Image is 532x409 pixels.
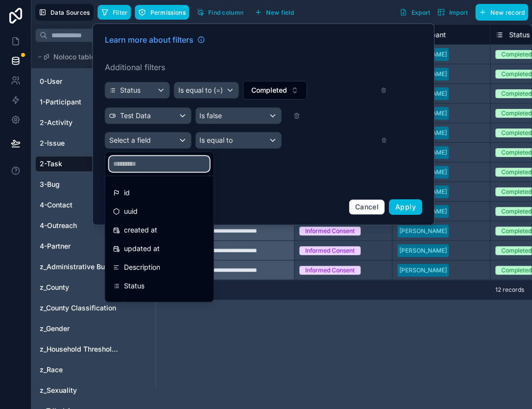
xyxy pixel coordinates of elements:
a: 1-Participant [40,97,119,107]
span: New record [490,9,525,16]
span: Data Sources [50,9,90,16]
span: 2-Issue [40,138,65,148]
div: Completed [501,227,532,235]
div: [PERSON_NAME] [399,227,447,235]
div: Completed [501,109,532,118]
div: Completed [501,128,532,137]
span: New field [266,9,294,16]
span: z_County Classification [40,303,116,313]
a: 3-Bug [40,179,119,189]
a: z_Administrative Burden [40,262,119,272]
div: z_County Classification [35,300,153,316]
button: Import [434,4,471,21]
div: z_Household Thresholds [35,341,153,357]
button: Permissions [135,5,189,20]
button: Data Sources [35,4,94,21]
div: 3-Bug [35,177,153,192]
span: 1-Participant [40,97,81,107]
div: Completed [501,148,532,157]
span: z_Gender [40,324,70,333]
div: Informed Consent [305,227,355,235]
div: z_Gender [35,321,153,336]
span: 4-Contact [40,200,73,210]
span: 3-Bug [40,179,60,189]
span: 12 records [495,286,524,294]
div: Completed [501,207,532,216]
span: Description [124,261,160,273]
span: 4-Outreach [40,221,77,230]
span: z_Race [40,365,63,375]
a: z_Household Thresholds [40,344,119,354]
div: 4-Outreach [35,218,153,233]
span: 4-Partner [40,241,71,251]
div: [PERSON_NAME] [399,246,447,255]
div: Completed [501,246,532,255]
span: Permissions [150,9,185,16]
a: New record [471,4,528,21]
button: Noloco tables [35,50,147,64]
div: Informed Consent [305,246,355,255]
span: Status [509,30,530,40]
div: 2-Task [35,156,153,172]
button: New record [475,4,528,21]
div: Completed [501,70,532,78]
span: Export [411,9,430,16]
a: z_County [40,282,119,292]
a: 4-Partner [40,241,119,251]
span: Status [124,280,145,292]
span: updated at [124,243,160,255]
a: 2-Activity [40,118,119,128]
div: Informed Consent [305,266,355,275]
div: [PERSON_NAME] [399,266,447,275]
div: Completed [501,50,532,59]
div: 1-Participant [35,94,153,110]
button: Export [396,4,434,21]
span: id [124,187,130,199]
span: 0-User [40,77,62,86]
span: z_Sexuality [40,385,77,395]
div: 2-Issue [35,135,153,151]
span: z_County [40,282,69,292]
a: 4-Outreach [40,221,119,230]
a: z_Gender [40,324,119,333]
div: 0-User [35,74,153,89]
div: Completed [501,89,532,98]
button: New field [251,5,297,20]
a: 4-Contact [40,200,119,210]
div: z_Administrative Burden [35,259,153,275]
div: Completed [501,168,532,177]
div: z_County [35,280,153,295]
div: Completed [501,266,532,275]
span: created at [124,224,157,236]
div: 4-Contact [35,197,153,213]
a: z_County Classification [40,303,119,313]
span: Import [449,9,468,16]
button: Filter [97,5,131,20]
span: Find column [208,9,243,16]
span: Priority [124,299,146,310]
span: Filter [113,9,128,16]
a: 0-User [40,77,119,86]
a: 2-Task [40,159,119,169]
div: Completed [501,187,532,196]
a: Permissions [135,5,193,20]
div: 2-Activity [35,115,153,130]
span: 2-Activity [40,118,73,128]
a: z_Sexuality [40,385,119,395]
span: uuid [124,205,138,217]
span: 2-Task [40,159,62,169]
div: z_Race [35,362,153,378]
button: Find column [193,5,247,20]
div: 4-Partner [35,238,153,254]
div: z_Sexuality [35,383,153,398]
span: Noloco tables [53,52,99,62]
a: z_Race [40,365,119,375]
a: 2-Issue [40,138,119,148]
